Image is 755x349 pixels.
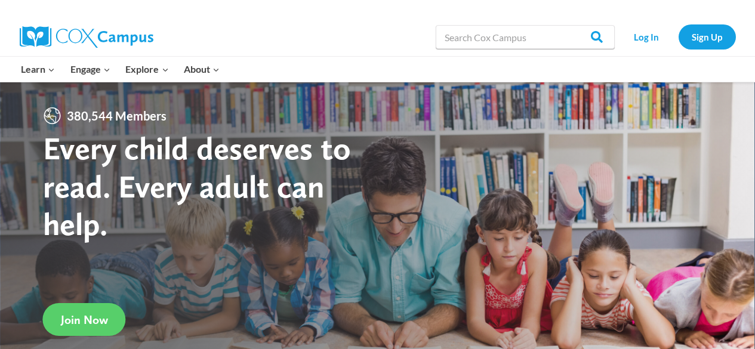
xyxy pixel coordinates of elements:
span: Join Now [61,313,108,327]
span: About [184,61,220,77]
span: 380,544 Members [62,106,171,125]
nav: Primary Navigation [14,57,227,82]
strong: Every child deserves to read. Every adult can help. [43,129,351,243]
span: Explore [125,61,168,77]
a: Join Now [43,303,126,336]
img: Cox Campus [20,26,153,48]
input: Search Cox Campus [436,25,615,49]
nav: Secondary Navigation [621,24,736,49]
span: Learn [21,61,55,77]
a: Log In [621,24,673,49]
span: Engage [70,61,110,77]
a: Sign Up [679,24,736,49]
